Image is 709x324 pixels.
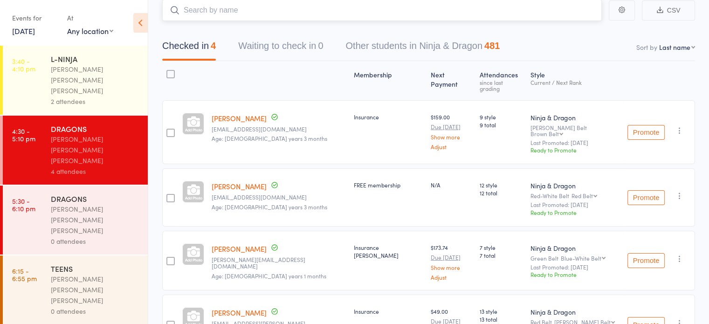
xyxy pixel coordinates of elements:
div: $173.74 [431,243,472,280]
div: Atten­dances [476,65,527,96]
span: 13 style [480,307,523,315]
div: Red-White Belt [530,193,620,199]
span: 7 style [480,243,523,251]
a: Adjust [431,274,472,280]
div: 4 attendees [51,166,140,177]
div: Next Payment [427,65,476,96]
small: paul@strongconcrete.com.au [212,256,346,270]
div: $159.00 [431,113,472,150]
div: N/A [431,181,472,189]
time: 6:15 - 6:55 pm [12,267,37,282]
div: Red Belt [571,193,592,199]
span: 12 total [480,189,523,197]
span: Age: [DEMOGRAPHIC_DATA] years 1 months [212,272,326,280]
small: Last Promoted: [DATE] [530,201,620,208]
div: Brown Belt [530,131,558,137]
div: At [67,10,113,26]
button: Promote [627,190,665,205]
div: since last grading [480,79,523,91]
div: L-NINJA [51,54,140,64]
small: khansehba@hotmail.com [212,194,346,200]
a: 3:40 -4:10 pmL-NINJA[PERSON_NAME] [PERSON_NAME] [PERSON_NAME]2 attendees [3,46,148,115]
div: Ninja & Dragon [530,243,620,253]
small: smitbadai@gmail.com [212,126,346,132]
div: 0 [318,41,323,51]
time: 5:30 - 6:10 pm [12,197,35,212]
div: DRAGONS [51,193,140,204]
span: 12 style [480,181,523,189]
div: FREE membership [354,181,423,189]
div: Any location [67,26,113,36]
span: Age: [DEMOGRAPHIC_DATA] years 3 months [212,134,327,142]
button: Other students in Ninja & Dragon481 [345,36,500,61]
div: Green Belt [530,255,620,261]
time: 3:40 - 4:10 pm [12,57,35,72]
div: Insurance [354,113,423,121]
span: 13 total [480,315,523,323]
small: Due [DATE] [431,254,472,261]
label: Sort by [636,42,657,52]
div: Style [526,65,624,96]
span: 7 total [480,251,523,259]
div: TEENS [51,263,140,274]
div: Events for [12,10,58,26]
div: Ready to Promote [530,270,620,278]
div: Membership [350,65,427,96]
button: Promote [627,253,665,268]
div: DRAGONS [51,124,140,134]
div: 481 [484,41,500,51]
div: [PERSON_NAME] [PERSON_NAME] [PERSON_NAME] [51,64,140,96]
div: 4 [211,41,216,51]
div: [PERSON_NAME] [PERSON_NAME] [PERSON_NAME] [51,134,140,166]
a: 5:30 -6:10 pmDRAGONS[PERSON_NAME] [PERSON_NAME] [PERSON_NAME]0 attendees [3,186,148,255]
div: [PERSON_NAME] Belt [530,124,620,137]
span: 9 total [480,121,523,129]
div: Ready to Promote [530,146,620,154]
small: Last Promoted: [DATE] [530,139,620,146]
div: Insurance [PERSON_NAME] [354,243,423,259]
a: 4:30 -5:10 pmDRAGONS[PERSON_NAME] [PERSON_NAME] [PERSON_NAME]4 attendees [3,116,148,185]
a: Show more [431,134,472,140]
div: Ninja & Dragon [530,181,620,190]
a: Show more [431,264,472,270]
span: Age: [DEMOGRAPHIC_DATA] years 3 months [212,203,327,211]
button: Waiting to check in0 [238,36,323,61]
button: CSV [642,0,695,21]
div: 0 attendees [51,306,140,317]
a: Adjust [431,144,472,150]
time: 4:30 - 5:10 pm [12,127,35,142]
div: Current / Next Rank [530,79,620,85]
div: Ready to Promote [530,208,620,216]
div: Ninja & Dragon [530,113,620,122]
small: Last Promoted: [DATE] [530,264,620,270]
div: Insurance [354,307,423,315]
div: 0 attendees [51,236,140,247]
small: Due [DATE] [431,124,472,130]
a: [PERSON_NAME] [212,181,267,191]
a: [PERSON_NAME] [212,308,267,317]
button: Promote [627,125,665,140]
a: [PERSON_NAME] [212,244,267,254]
button: Checked in4 [162,36,216,61]
span: 9 style [480,113,523,121]
div: Last name [659,42,690,52]
div: Blue-White Belt [560,255,601,261]
div: 2 attendees [51,96,140,107]
a: [DATE] [12,26,35,36]
div: [PERSON_NAME] [PERSON_NAME] [PERSON_NAME] [51,274,140,306]
div: Ninja & Dragon [530,307,620,317]
a: [PERSON_NAME] [212,113,267,123]
div: [PERSON_NAME] [PERSON_NAME] [PERSON_NAME] [51,204,140,236]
